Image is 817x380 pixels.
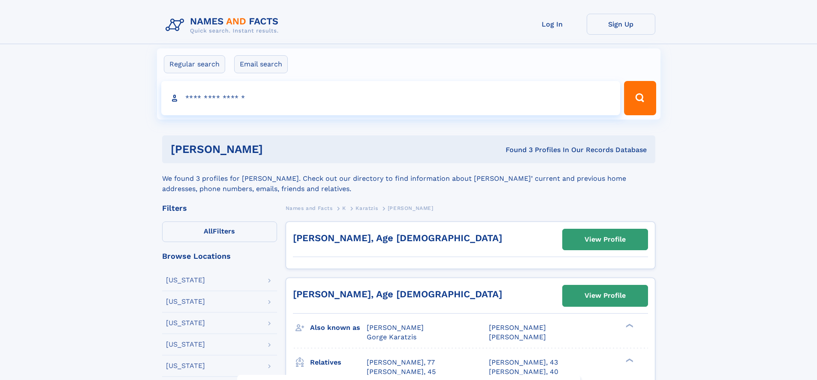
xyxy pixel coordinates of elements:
a: Karatzis [356,203,378,213]
img: Logo Names and Facts [162,14,286,37]
div: Filters [162,204,277,212]
div: ❯ [624,357,634,363]
label: Filters [162,221,277,242]
a: [PERSON_NAME], Age [DEMOGRAPHIC_DATA] [293,289,502,299]
span: Karatzis [356,205,378,211]
span: [PERSON_NAME] [489,333,546,341]
div: ❯ [624,323,634,328]
h1: [PERSON_NAME] [171,144,384,155]
div: View Profile [585,230,626,249]
h3: Relatives [310,355,367,370]
span: [PERSON_NAME] [489,323,546,332]
span: K [342,205,346,211]
a: [PERSON_NAME], 40 [489,367,558,377]
label: Regular search [164,55,225,73]
button: Search Button [624,81,656,115]
a: [PERSON_NAME], 43 [489,358,558,367]
div: [US_STATE] [166,320,205,326]
div: Browse Locations [162,252,277,260]
div: [US_STATE] [166,362,205,369]
a: View Profile [563,229,648,250]
span: Gorge Karatzis [367,333,416,341]
a: [PERSON_NAME], 77 [367,358,435,367]
span: All [204,227,213,235]
a: Sign Up [587,14,655,35]
div: We found 3 profiles for [PERSON_NAME]. Check out our directory to find information about [PERSON_... [162,163,655,194]
a: View Profile [563,285,648,306]
label: Email search [234,55,288,73]
div: Found 3 Profiles In Our Records Database [384,145,647,155]
div: [US_STATE] [166,341,205,348]
span: [PERSON_NAME] [367,323,424,332]
input: search input [161,81,621,115]
a: Names and Facts [286,203,333,213]
span: [PERSON_NAME] [388,205,434,211]
a: [PERSON_NAME], 45 [367,367,436,377]
div: View Profile [585,286,626,305]
a: Log In [518,14,587,35]
a: [PERSON_NAME], Age [DEMOGRAPHIC_DATA] [293,233,502,243]
h3: Also known as [310,320,367,335]
div: [US_STATE] [166,277,205,284]
div: [US_STATE] [166,298,205,305]
a: K [342,203,346,213]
